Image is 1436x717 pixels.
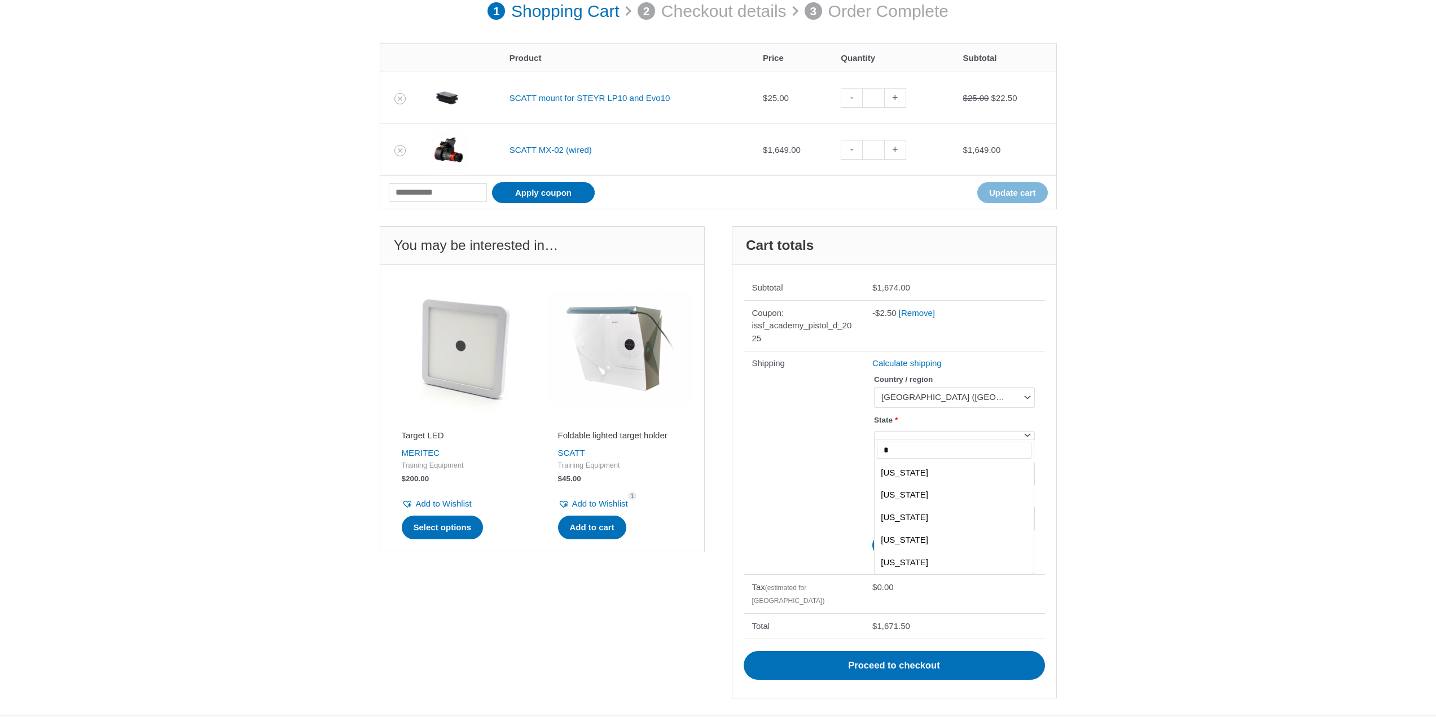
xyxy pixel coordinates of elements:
a: MERITEC [402,448,440,458]
th: Quantity [832,44,954,72]
button: Apply coupon [492,182,595,203]
img: Target LED [392,276,537,421]
a: + [885,88,906,108]
img: SCATT MX-02 (wired) [429,130,468,170]
label: Country / region [874,372,1034,387]
bdi: 22.50 [991,93,1017,103]
a: - [841,140,862,160]
a: Foldable lighted target holder [558,430,683,445]
input: Product quantity [862,88,884,108]
a: Remove SCATT mount for STEYR LP10 and Evo10 from cart [394,93,406,104]
h2: Cart totals [732,227,1056,265]
bdi: 25.00 [963,93,989,103]
th: Price [754,44,832,72]
span: 2.50 [875,308,897,318]
bdi: 0.00 [872,582,894,592]
span: United States (US) [874,387,1034,408]
img: Foldable lighted target holder [548,276,693,421]
span: 2 [638,2,656,20]
span: $ [963,93,968,103]
a: + [885,140,906,160]
a: Select options for “Target LED” [402,516,484,539]
bdi: 25.00 [763,93,789,103]
a: Target LED [402,430,526,445]
span: $ [963,145,968,155]
span: $ [872,621,877,631]
small: (estimated for [GEOGRAPHIC_DATA]) [752,584,825,605]
bdi: 45.00 [558,474,581,483]
th: Tax [744,574,864,613]
bdi: 200.00 [402,474,429,483]
span: $ [872,283,877,292]
span: $ [763,145,767,155]
input: Product quantity [862,140,884,160]
label: State [874,412,1034,428]
a: SCATT mount for STEYR LP10 and Evo10 [510,93,670,103]
span: $ [558,474,563,483]
span: $ [402,474,406,483]
th: Product [501,44,754,72]
a: Add to Wishlist [558,496,628,512]
span: 1 [488,2,506,20]
bdi: 1,674.00 [872,283,910,292]
a: Proceed to checkout [744,651,1045,680]
a: SCATT [558,448,585,458]
li: [US_STATE] [875,461,1034,484]
bdi: 1,649.00 [763,145,801,155]
span: $ [875,308,880,318]
span: $ [872,582,877,592]
a: Remove SCATT MX-02 (wired) from cart [394,145,406,156]
h2: You may be interested in… [380,227,704,265]
a: Add to cart: “Foldable lighted target holder” [558,516,626,539]
li: [US_STATE] [875,551,1034,574]
h2: Target LED [402,430,526,441]
th: Total [744,613,864,639]
a: Remove issf_academy_pistol_d_2025 coupon [899,308,935,318]
td: - [864,300,1044,351]
a: - [841,88,862,108]
button: Update cart [977,182,1048,203]
th: Subtotal [955,44,1056,72]
th: Coupon: issf_academy_pistol_d_2025 [744,300,864,351]
span: Training Equipment [558,461,683,470]
h2: Foldable lighted target holder [558,430,683,441]
bdi: 1,649.00 [963,145,1001,155]
span: United States (US) [881,392,1017,403]
li: [US_STATE] [875,529,1034,551]
span: Add to Wishlist [572,499,628,508]
img: SCATT mount for STEYR LP10 and Evo10 [429,78,468,118]
th: Subtotal [744,276,864,301]
span: 1 [628,492,637,500]
a: Add to Wishlist [402,496,472,512]
a: SCATT MX-02 (wired) [510,145,592,155]
a: Calculate shipping [872,358,942,368]
th: Shipping [744,351,864,574]
li: [US_STATE] [875,483,1034,506]
li: [US_STATE] [875,506,1034,529]
span: $ [991,93,996,103]
bdi: 1,671.50 [872,621,910,631]
span: Add to Wishlist [416,499,472,508]
span: Training Equipment [402,461,526,470]
span: $ [763,93,767,103]
button: Update [872,535,924,555]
